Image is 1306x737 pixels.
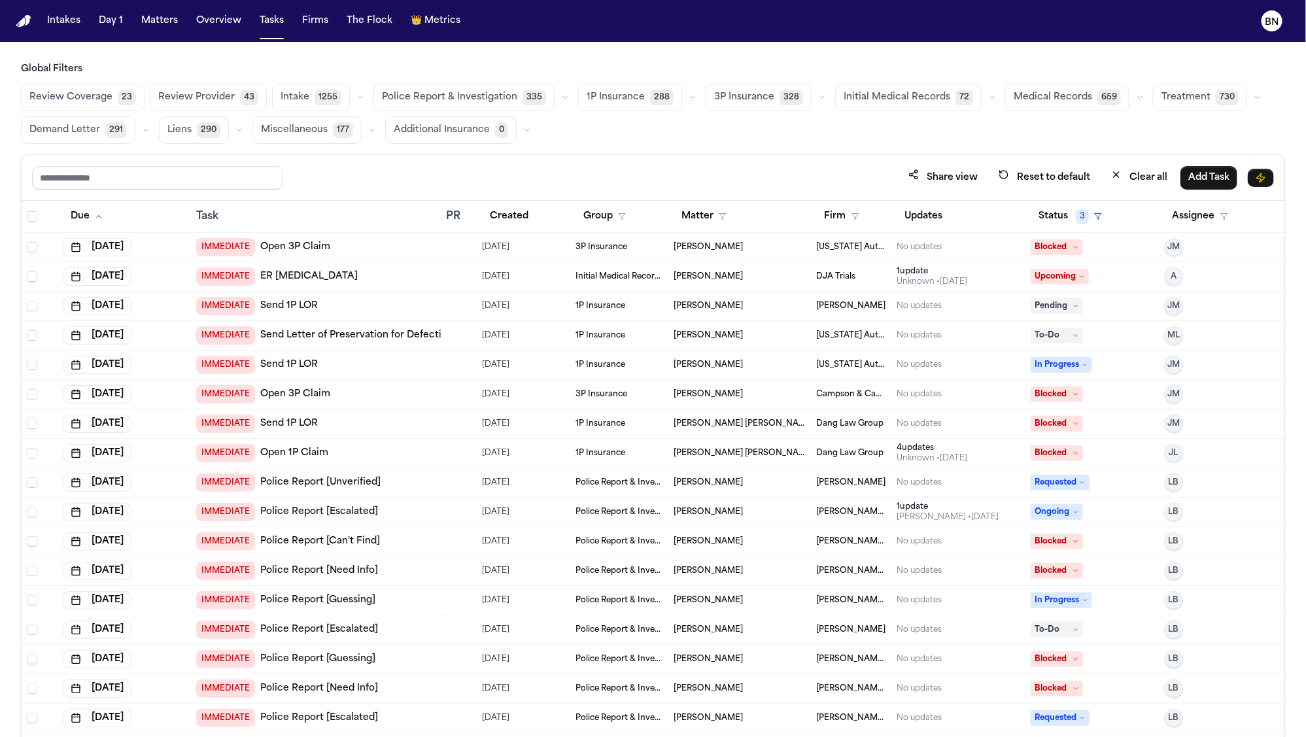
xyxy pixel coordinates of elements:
[272,84,350,111] button: Intake1255
[901,165,986,190] button: Share view
[1180,166,1237,190] button: Add Task
[385,116,517,144] button: Additional Insurance0
[167,124,192,137] span: Liens
[587,91,645,104] span: 1P Insurance
[394,124,490,137] span: Additional Insurance
[341,9,398,33] button: The Flock
[706,84,812,111] button: 3P Insurance328
[1005,84,1129,111] button: Medical Records659
[94,9,128,33] button: Day 1
[333,122,353,138] span: 177
[1248,169,1274,187] button: Immediate Task
[21,116,135,144] button: Demand Letter291
[1161,91,1211,104] span: Treatment
[495,122,508,138] span: 0
[158,91,235,104] span: Review Provider
[373,84,555,111] button: Police Report & Investigation335
[297,9,334,33] button: Firms
[150,84,267,111] button: Review Provider43
[261,124,328,137] span: Miscellaneous
[191,9,247,33] button: Overview
[844,91,950,104] span: Initial Medical Records
[252,116,362,144] button: Miscellaneous177
[382,91,517,104] span: Police Report & Investigation
[780,90,803,105] span: 328
[29,91,112,104] span: Review Coverage
[118,90,136,105] span: 23
[197,122,220,138] span: 290
[1153,84,1247,111] button: Treatment730
[835,84,982,111] button: Initial Medical Records72
[240,90,258,105] span: 43
[21,63,1285,76] h3: Global Filters
[254,9,289,33] button: Tasks
[578,84,682,111] button: 1P Insurance288
[16,15,31,27] img: Finch Logo
[1014,91,1092,104] span: Medical Records
[405,9,466,33] button: crownMetrics
[714,91,774,104] span: 3P Insurance
[105,122,127,138] span: 291
[159,116,229,144] button: Liens290
[1097,90,1121,105] span: 659
[281,91,309,104] span: Intake
[136,9,183,33] button: Matters
[650,90,674,105] span: 288
[1216,90,1239,105] span: 730
[955,90,973,105] span: 72
[16,15,31,27] a: Home
[523,90,546,105] span: 335
[1103,165,1175,190] button: Clear all
[21,84,145,111] button: Review Coverage23
[42,9,86,33] button: Intakes
[29,124,100,137] span: Demand Letter
[315,90,341,105] span: 1255
[991,165,1098,190] button: Reset to default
